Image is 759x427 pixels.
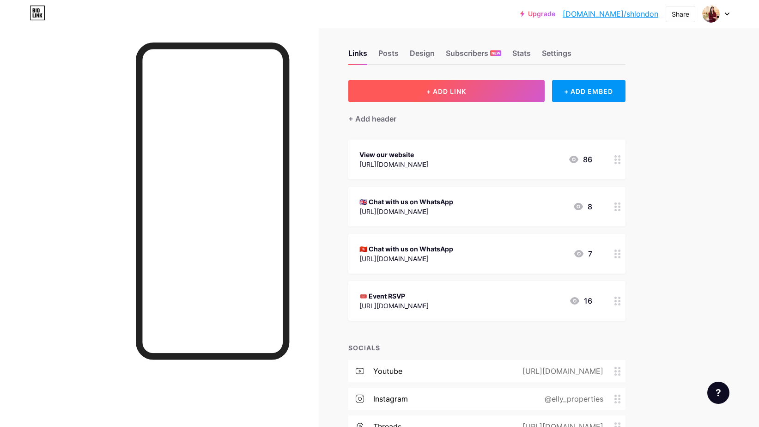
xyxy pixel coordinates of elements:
div: 16 [569,295,592,306]
div: youtube [373,366,402,377]
div: instagram [373,393,408,404]
div: View our website [359,150,429,159]
div: 8 [573,201,592,212]
div: 86 [568,154,592,165]
div: Stats [512,48,531,64]
div: Subscribers [446,48,501,64]
div: Links [348,48,367,64]
button: + ADD LINK [348,80,545,102]
span: NEW [492,50,500,56]
a: Upgrade [520,10,555,18]
div: Settings [542,48,571,64]
a: [DOMAIN_NAME]/shlondon [563,8,658,19]
div: 🇭🇰 Chat with us on WhatsApp [359,244,453,254]
span: + ADD LINK [426,87,466,95]
div: [URL][DOMAIN_NAME] [508,366,614,377]
div: Share [672,9,689,19]
div: 7 [573,248,592,259]
div: Design [410,48,435,64]
div: Posts [378,48,399,64]
div: [URL][DOMAIN_NAME] [359,207,453,216]
div: + Add header [348,113,396,124]
div: [URL][DOMAIN_NAME] [359,301,429,311]
div: + ADD EMBED [552,80,625,102]
div: 🇬🇧 Chat with us on WhatsApp [359,197,453,207]
div: 🎟️ Event RSVP [359,291,429,301]
div: [URL][DOMAIN_NAME] [359,254,453,263]
div: [URL][DOMAIN_NAME] [359,159,429,169]
div: @elly_properties [530,393,614,404]
img: shlondon [702,5,720,23]
div: SOCIALS [348,343,625,353]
